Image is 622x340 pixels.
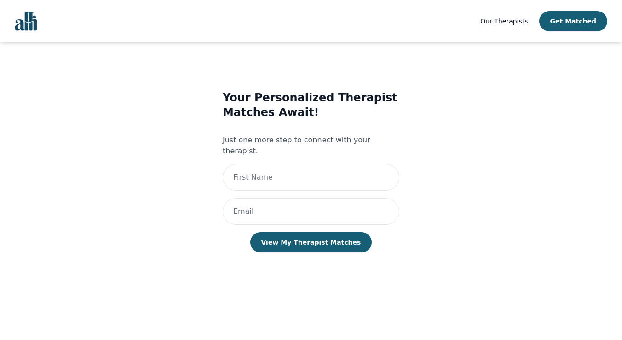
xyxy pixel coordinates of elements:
[539,11,607,31] button: Get Matched
[223,135,399,157] p: Just one more step to connect with your therapist.
[480,16,528,27] a: Our Therapists
[223,90,399,120] h3: Your Personalized Therapist Matches Await!
[480,18,528,25] span: Our Therapists
[15,12,37,31] img: alli logo
[223,164,399,191] input: First Name
[250,232,372,252] button: View My Therapist Matches
[223,198,399,225] input: Email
